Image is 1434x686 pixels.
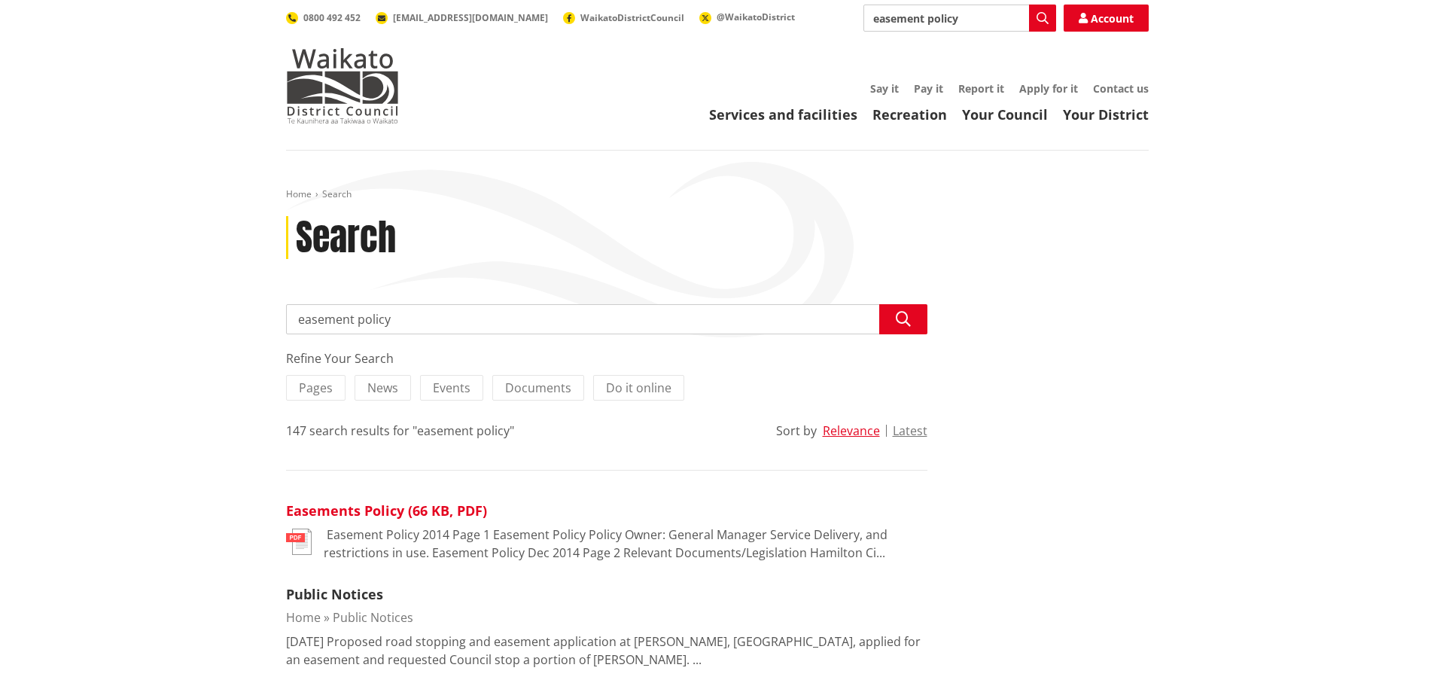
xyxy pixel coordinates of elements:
[333,609,413,626] a: Public Notices
[914,81,943,96] a: Pay it
[393,11,548,24] span: [EMAIL_ADDRESS][DOMAIN_NAME]
[505,380,571,396] span: Documents
[286,188,1149,201] nav: breadcrumb
[299,380,333,396] span: Pages
[699,11,795,23] a: @WaikatoDistrict
[1093,81,1149,96] a: Contact us
[717,11,795,23] span: @WaikatoDistrict
[286,585,383,603] a: Public Notices
[303,11,361,24] span: 0800 492 452
[433,380,470,396] span: Events
[286,11,361,24] a: 0800 492 452
[872,105,947,123] a: Recreation
[296,216,396,260] h1: Search
[580,11,684,24] span: WaikatoDistrictCouncil
[286,633,927,669] p: [DATE] Proposed road stopping and easement application at [PERSON_NAME], [GEOGRAPHIC_DATA], appli...
[962,105,1048,123] a: Your Council
[324,526,927,562] p: Easement Policy 2014 Page 1 Easement Policy Policy Owner: General Manager Service Delivery, and r...
[709,105,857,123] a: Services and facilities
[286,304,927,334] input: Search input
[563,11,684,24] a: WaikatoDistrictCouncil
[1064,5,1149,32] a: Account
[286,188,312,200] a: Home
[286,529,312,555] img: document-pdf.svg
[893,424,927,438] button: Latest
[376,11,548,24] a: [EMAIL_ADDRESS][DOMAIN_NAME]
[870,81,899,96] a: Say it
[367,380,398,396] span: News
[286,609,321,626] a: Home
[863,5,1056,32] input: Search input
[823,424,880,438] button: Relevance
[1365,623,1419,677] iframe: Messenger Launcher
[606,380,671,396] span: Do it online
[286,349,927,367] div: Refine Your Search
[1063,105,1149,123] a: Your District
[776,422,817,440] div: Sort by
[958,81,1004,96] a: Report it
[286,502,487,520] a: Easements Policy (66 KB, PDF)
[322,188,352,200] span: Search
[286,48,399,123] img: Waikato District Council - Te Kaunihera aa Takiwaa o Waikato
[1019,81,1078,96] a: Apply for it
[286,422,514,440] div: 147 search results for "easement policy"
